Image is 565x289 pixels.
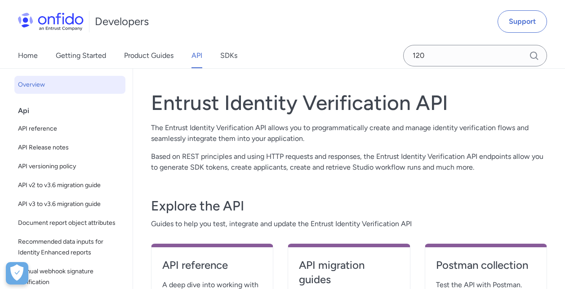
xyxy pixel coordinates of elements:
[18,102,129,120] div: Api
[14,195,125,213] a: API v3 to v3.6 migration guide
[6,262,28,285] div: Cookie Preferences
[18,266,122,288] span: Manual webhook signature verification
[436,258,536,272] h4: Postman collection
[18,43,38,68] a: Home
[191,43,202,68] a: API
[299,258,399,287] h4: API migration guides
[151,219,547,229] span: Guides to help you test, integrate and update the Entrust Identity Verification API
[14,158,125,175] a: API versioning policy
[56,43,106,68] a: Getting Started
[6,262,28,285] button: Open Preferences
[18,123,122,134] span: API reference
[151,151,547,173] p: Based on REST principles and using HTTP requests and responses, the Entrust Identity Verification...
[162,258,262,280] a: API reference
[151,197,547,215] h3: Explore the API
[14,214,125,232] a: Document report object attributes
[436,258,536,280] a: Postman collection
[18,199,122,210] span: API v3 to v3.6 migration guide
[18,79,122,90] span: Overview
[14,139,125,157] a: API Release notes
[18,13,84,31] img: Onfido Logo
[220,43,237,68] a: SDKs
[14,120,125,138] a: API reference
[18,218,122,228] span: Document report object attributes
[18,142,122,153] span: API Release notes
[403,45,547,66] input: Onfido search input field
[95,14,149,29] h1: Developers
[498,10,547,33] a: Support
[151,90,547,115] h1: Entrust Identity Verification API
[14,233,125,262] a: Recommended data inputs for Identity Enhanced reports
[151,123,547,144] p: The Entrust Identity Verification API allows you to programmatically create and manage identity v...
[14,176,125,194] a: API v2 to v3.6 migration guide
[162,258,262,272] h4: API reference
[18,236,122,258] span: Recommended data inputs for Identity Enhanced reports
[14,76,125,94] a: Overview
[124,43,174,68] a: Product Guides
[18,161,122,172] span: API versioning policy
[18,180,122,191] span: API v2 to v3.6 migration guide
